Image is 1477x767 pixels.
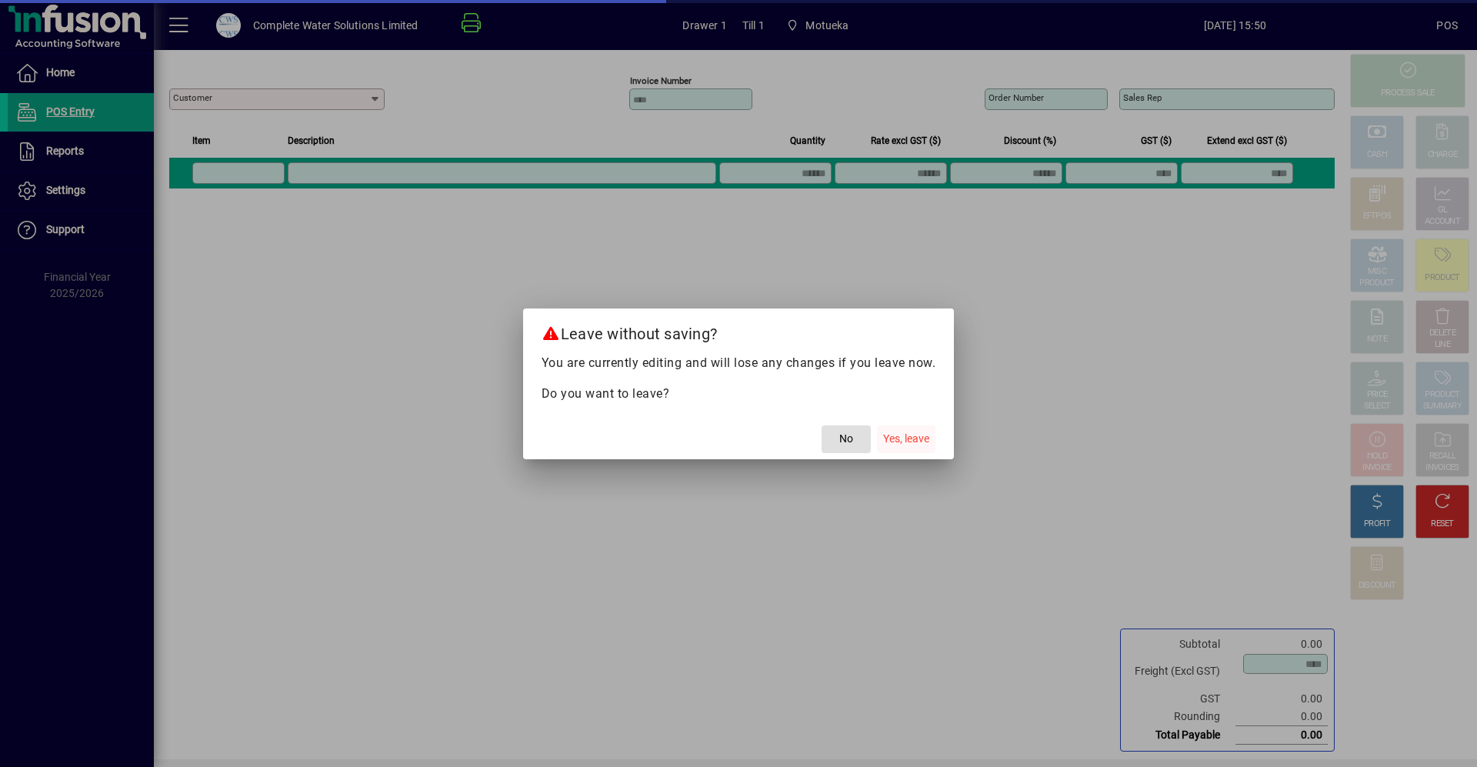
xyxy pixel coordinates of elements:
p: You are currently editing and will lose any changes if you leave now. [542,354,936,372]
span: Yes, leave [883,431,929,447]
p: Do you want to leave? [542,385,936,403]
h2: Leave without saving? [523,308,955,353]
button: Yes, leave [877,425,935,453]
button: No [822,425,871,453]
span: No [839,431,853,447]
